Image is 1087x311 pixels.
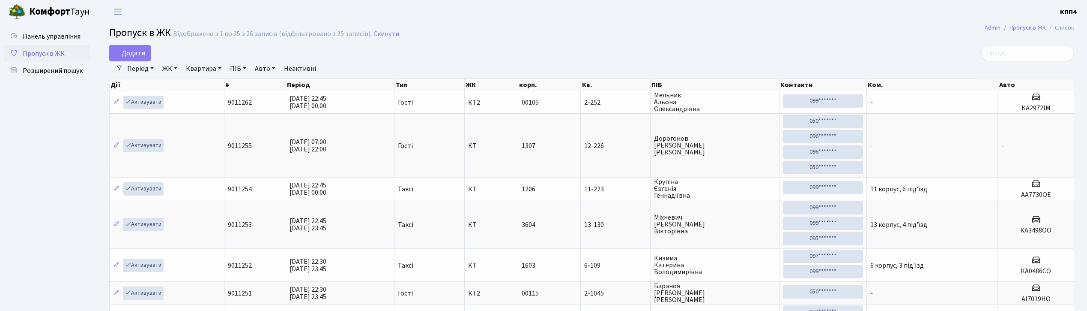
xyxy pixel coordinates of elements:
span: 9011262 [228,98,252,107]
th: ЖК [465,79,518,91]
span: 11-223 [584,186,646,193]
span: Кизима Катерина Володимирівна [654,255,776,275]
span: [DATE] 07:00 [DATE] 22:00 [290,137,326,154]
span: Міхневич [PERSON_NAME] Вікторівна [654,214,776,235]
span: [DATE] 22:45 [DATE] 00:00 [290,94,326,111]
span: Таксі [398,186,413,193]
a: Активувати [123,218,164,231]
th: # [224,79,287,91]
span: [DATE] 22:30 [DATE] 23:45 [290,285,326,302]
th: Ком. [867,79,998,91]
a: Пропуск в ЖК [1009,23,1046,32]
a: Розширений пошук [4,62,90,79]
span: Таксі [398,221,413,228]
a: Активувати [123,259,164,272]
span: Крупіна Євгенія Геннадіївна [654,178,776,199]
span: 12-226 [584,142,646,149]
span: 00115 [522,289,539,298]
a: ПІБ [227,61,250,76]
h5: AI7019HO [1001,295,1070,303]
span: - [870,289,873,298]
a: Активувати [123,96,164,109]
span: 13 корпус, 4 під'їзд [870,220,927,229]
th: ПІБ [651,79,779,91]
span: 1603 [522,261,535,270]
h5: КА0486СО [1001,267,1070,275]
span: 9011254 [228,184,252,194]
span: Гості [398,142,413,149]
span: КТ [468,221,514,228]
span: [DATE] 22:30 [DATE] 23:45 [290,257,326,274]
span: 1307 [522,141,535,151]
span: КТ [468,186,514,193]
th: Авто [998,79,1075,91]
span: [DATE] 22:45 [DATE] 00:00 [290,181,326,197]
span: Гості [398,99,413,106]
th: Кв. [581,79,651,91]
a: КПП4 [1060,7,1077,17]
a: Неактивні [281,61,320,76]
span: Панель управління [23,32,81,41]
a: Активувати [123,287,164,300]
img: logo.png [9,3,26,21]
a: Період [124,61,157,76]
nav: breadcrumb [972,19,1087,37]
b: Комфорт [29,5,70,18]
a: Скинути [373,30,399,38]
span: Пропуск в ЖК [109,25,171,40]
a: ЖК [159,61,181,76]
span: КТ [468,262,514,269]
span: [DATE] 22:45 [DATE] 23:45 [290,216,326,233]
span: 9011253 [228,220,252,229]
th: Контакти [779,79,867,91]
div: Відображено з 1 по 25 з 26 записів (відфільтровано з 25 записів). [173,30,372,38]
span: КТ2 [468,99,514,106]
span: Таксі [398,262,413,269]
h5: АА7730ОЕ [1001,191,1070,199]
a: Пропуск в ЖК [4,45,90,62]
h5: KA2972IM [1001,104,1070,112]
a: Панель управління [4,28,90,45]
span: Таун [29,5,90,19]
span: Розширений пошук [23,66,83,75]
input: Пошук... [981,45,1074,61]
span: Додати [115,48,145,58]
span: 11 корпус, 6 під'їзд [870,184,927,194]
span: 2-1045 [584,290,646,297]
a: Авто [251,61,279,76]
h5: КА3498ОО [1001,226,1070,235]
span: 3604 [522,220,535,229]
th: Тип [395,79,465,91]
a: Додати [109,45,151,61]
span: 00105 [522,98,539,107]
span: 13-130 [584,221,646,228]
span: Мельник Альона Олександрівна [654,92,776,112]
span: 6-109 [584,262,646,269]
span: 1206 [522,184,535,194]
button: Переключити навігацію [107,5,128,19]
span: Гості [398,290,413,297]
span: 9011252 [228,261,252,270]
li: Список [1046,23,1074,33]
a: Активувати [123,182,164,196]
span: - [870,141,873,151]
span: 9011251 [228,289,252,298]
span: 2-252 [584,99,646,106]
span: 9011255 [228,141,252,151]
th: Дії [110,79,224,91]
span: Пропуск в ЖК [23,49,65,58]
span: Дорогонов [PERSON_NAME] [PERSON_NAME] [654,135,776,156]
a: Квартира [182,61,225,76]
span: КТ2 [468,290,514,297]
span: Баранов [PERSON_NAME] [PERSON_NAME] [654,283,776,303]
th: Період [286,79,394,91]
span: - [870,98,873,107]
span: - [1001,141,1004,151]
a: Активувати [123,139,164,152]
span: 6 корпус, 3 під'їзд [870,261,924,270]
th: корп. [518,79,581,91]
span: КТ [468,142,514,149]
a: Admin [985,23,1000,32]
